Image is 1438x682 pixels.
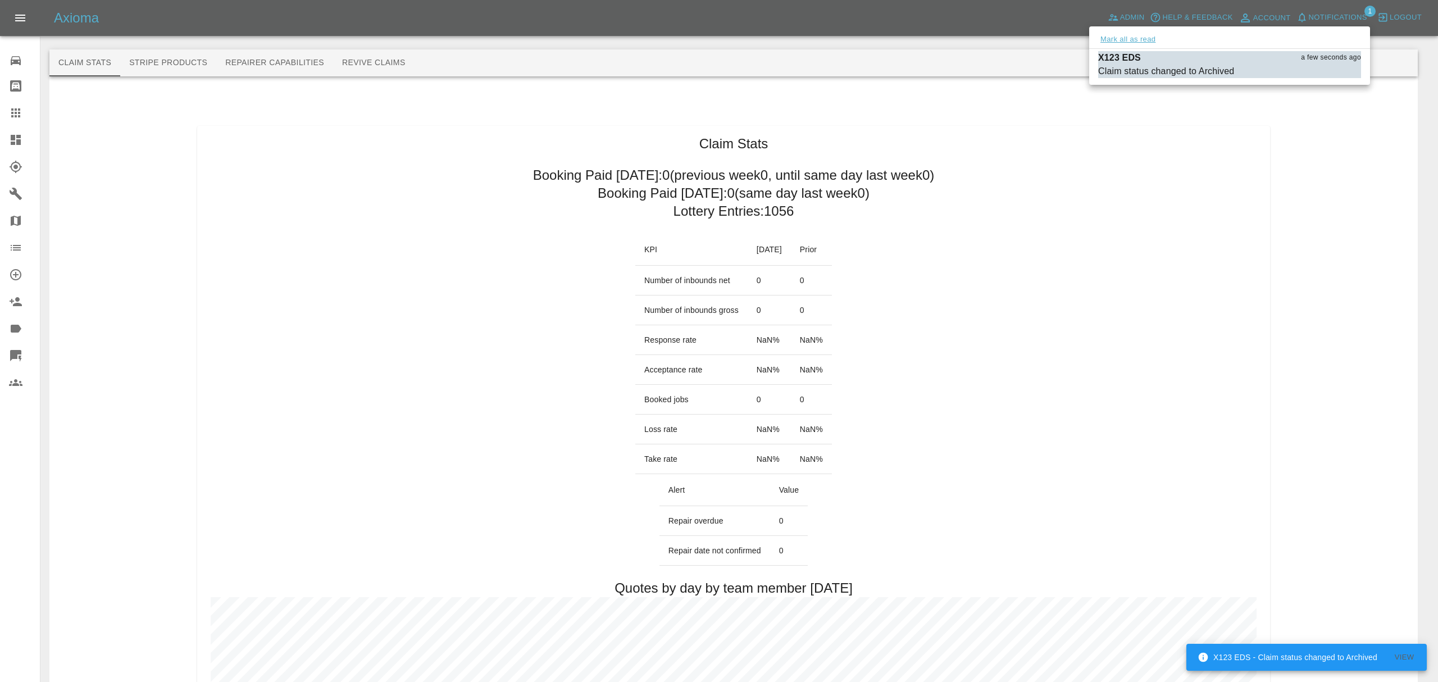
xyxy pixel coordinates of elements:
[1098,51,1141,65] p: X123 EDS
[1301,52,1361,63] span: a few seconds ago
[1098,33,1158,46] button: Mark all as read
[1098,65,1234,78] div: Claim status changed to Archived
[1198,647,1377,667] div: X123 EDS - Claim status changed to Archived
[1386,649,1422,666] button: View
